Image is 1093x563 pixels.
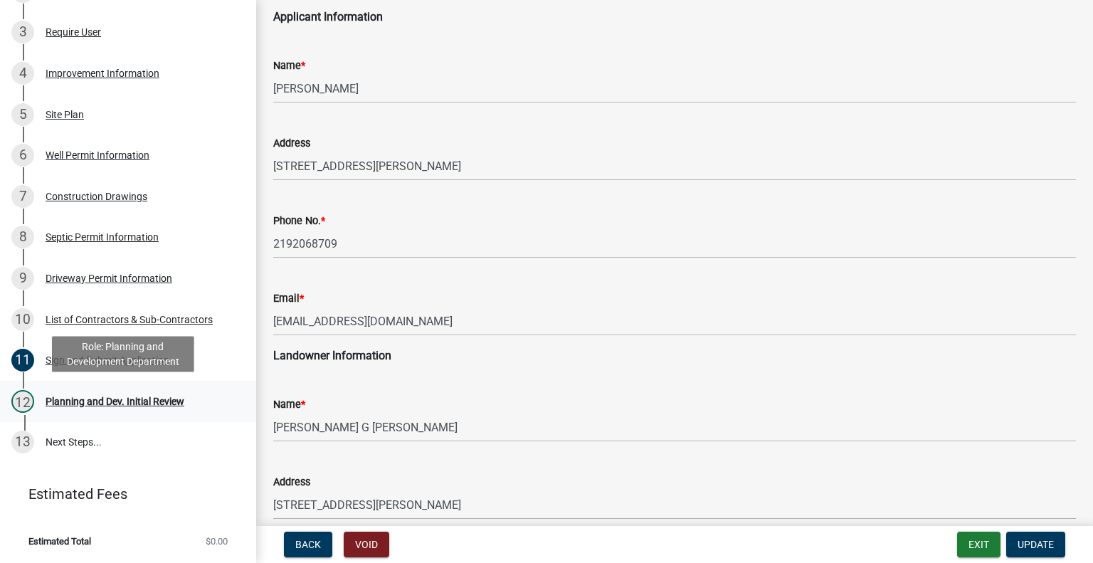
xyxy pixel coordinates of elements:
[46,273,172,283] div: Driveway Permit Information
[46,150,149,160] div: Well Permit Information
[273,61,305,71] label: Name
[11,62,34,85] div: 4
[11,144,34,167] div: 6
[46,315,213,325] div: List of Contractors & Sub-Contractors
[28,537,91,546] span: Estimated Total
[46,396,184,406] div: Planning and Dev. Initial Review
[52,336,194,372] div: Role: Planning and Development Department
[273,216,325,226] label: Phone No.
[284,532,332,557] button: Back
[295,539,321,550] span: Back
[273,478,310,488] label: Address
[206,537,228,546] span: $0.00
[11,431,34,453] div: 13
[46,355,169,365] div: Sign and Submit Application
[46,110,84,120] div: Site Plan
[46,27,101,37] div: Require User
[273,10,383,23] strong: Applicant Information
[1006,532,1065,557] button: Update
[1018,539,1054,550] span: Update
[273,349,391,362] strong: Landowner Information
[11,308,34,331] div: 10
[344,532,389,557] button: Void
[11,103,34,126] div: 5
[11,21,34,43] div: 3
[11,267,34,290] div: 9
[46,232,159,242] div: Septic Permit Information
[11,390,34,413] div: 12
[273,139,310,149] label: Address
[11,480,233,508] a: Estimated Fees
[11,349,34,372] div: 11
[11,185,34,208] div: 7
[273,294,304,304] label: Email
[46,68,159,78] div: Improvement Information
[11,226,34,248] div: 8
[46,191,147,201] div: Construction Drawings
[273,400,305,410] label: Name
[957,532,1000,557] button: Exit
